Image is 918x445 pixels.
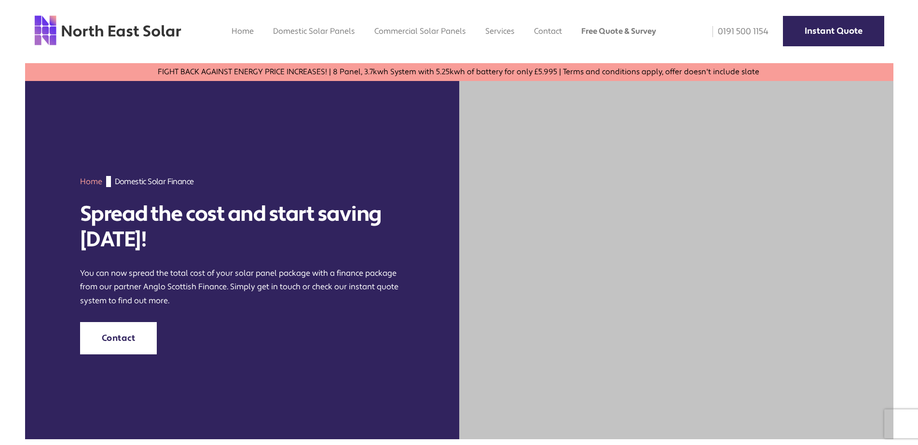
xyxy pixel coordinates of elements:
img: gif;base64,R0lGODdhAQABAPAAAMPDwwAAACwAAAAAAQABAAACAkQBADs= [106,176,111,187]
h1: Spread the cost and start saving [DATE]! [80,202,404,253]
img: solar [459,81,893,439]
a: Services [485,26,515,36]
a: Contact [80,322,157,354]
a: Home [80,176,102,187]
a: Free Quote & Survey [581,26,656,36]
img: north east solar logo [34,14,182,46]
a: Home [232,26,254,36]
a: Contact [534,26,562,36]
a: Commercial Solar Panels [374,26,466,36]
a: Domestic Solar Panels [273,26,355,36]
a: Instant Quote [783,16,884,46]
span: Domestic Solar Finance [115,176,194,187]
a: 0191 500 1154 [706,26,768,37]
img: phone icon [712,26,713,37]
p: You can now spread the total cost of your solar panel package with a finance package from our par... [80,267,404,307]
